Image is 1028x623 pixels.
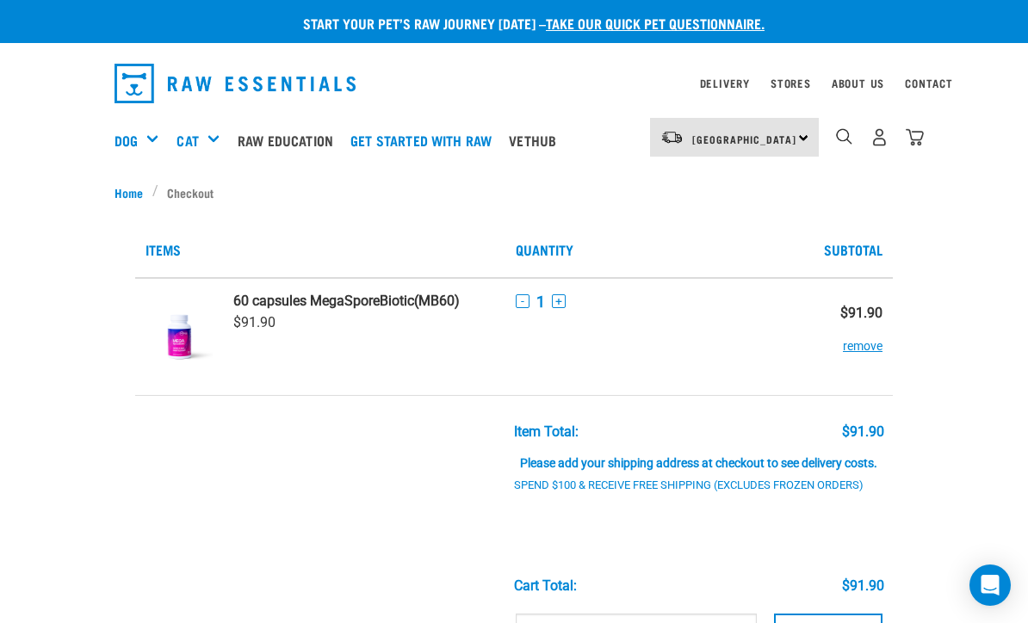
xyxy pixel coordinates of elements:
[969,564,1011,606] div: Open Intercom Messenger
[346,106,505,175] a: Get started with Raw
[233,293,414,309] strong: 60 capsules MegaSporeBiotic
[836,128,852,145] img: home-icon-1@2x.png
[832,80,884,86] a: About Us
[906,128,924,146] img: home-icon@2x.png
[765,222,893,278] th: Subtotal
[843,321,882,355] button: remove
[514,440,884,471] div: Please add your shipping address at checkout to see delivery costs.
[146,293,213,381] img: MegaSporeBiotic
[101,57,927,110] nav: dropdown navigation
[514,479,884,492] div: Spend $100 & Receive Free Shipping (Excludes Frozen Orders)
[514,424,579,440] div: Item Total:
[905,80,953,86] a: Contact
[176,130,198,151] a: Cat
[135,222,505,278] th: Items
[115,183,152,201] a: Home
[233,293,494,309] a: 60 capsules MegaSporeBiotic(MB60)
[516,294,529,308] button: -
[505,222,766,278] th: Quantity
[514,578,577,594] div: Cart total:
[115,183,913,201] nav: breadcrumbs
[546,19,765,27] a: take our quick pet questionnaire.
[870,128,889,146] img: user.png
[115,130,138,151] a: Dog
[536,293,545,311] span: 1
[660,130,684,145] img: van-moving.png
[505,106,569,175] a: Vethub
[692,136,796,142] span: [GEOGRAPHIC_DATA]
[115,64,356,103] img: Raw Essentials Logo
[771,80,811,86] a: Stores
[842,578,884,594] div: $91.90
[842,424,884,440] div: $91.90
[552,294,566,308] button: +
[233,314,276,330] span: $91.90
[765,278,893,396] td: $91.90
[233,106,346,175] a: Raw Education
[700,80,750,86] a: Delivery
